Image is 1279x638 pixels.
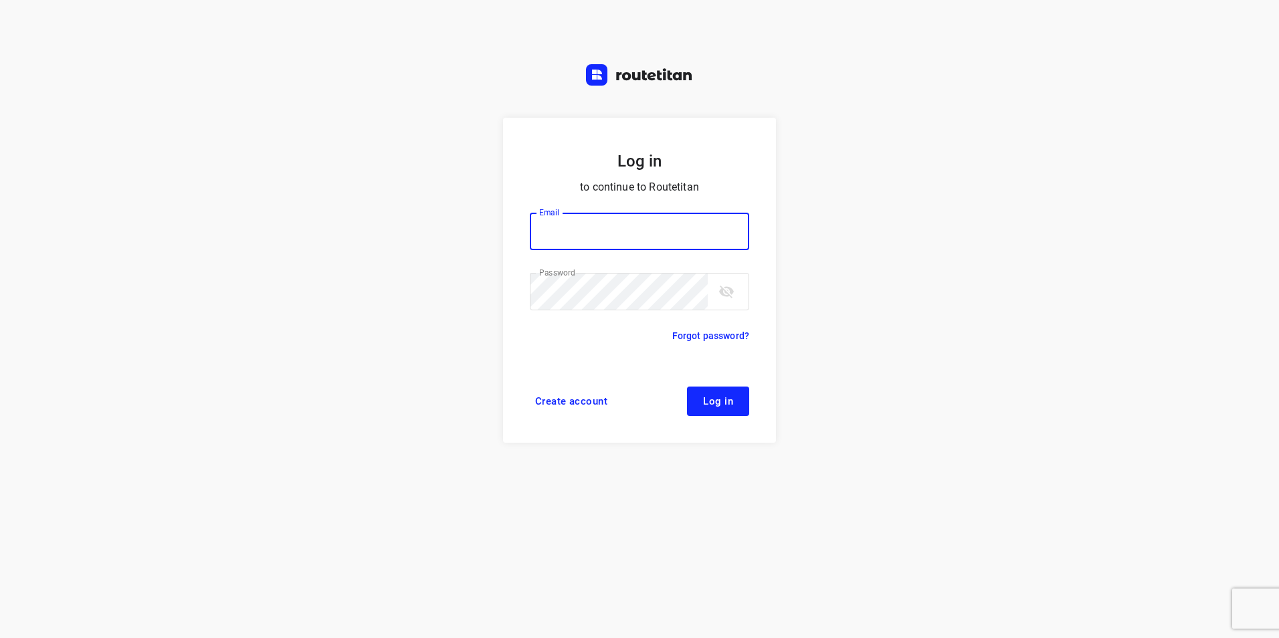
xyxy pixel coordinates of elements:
span: Create account [535,396,607,407]
img: Routetitan [586,64,693,86]
button: Log in [687,387,749,416]
p: to continue to Routetitan [530,178,749,197]
button: toggle password visibility [713,278,740,305]
h5: Log in [530,150,749,173]
span: Log in [703,396,733,407]
a: Create account [530,387,613,416]
a: Forgot password? [672,328,749,344]
a: Routetitan [586,64,693,89]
